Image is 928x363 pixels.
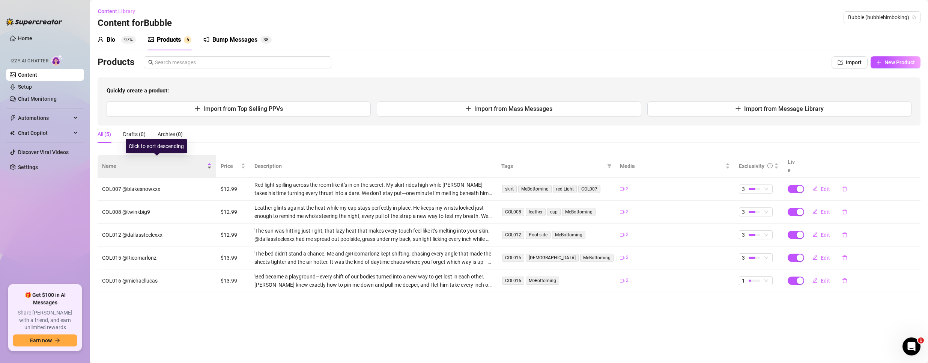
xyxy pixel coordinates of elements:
a: Settings [18,164,38,170]
div: Bump Messages [212,35,257,44]
span: delete [842,255,847,260]
span: edit [812,209,818,214]
span: 3 [742,231,745,239]
span: team [912,15,916,20]
span: Earn now [30,337,52,343]
span: notification [203,36,209,42]
span: leather [526,208,546,216]
span: video-camera [620,210,624,214]
span: Share [PERSON_NAME] with a friend, and earn unlimited rewards [13,309,77,331]
button: Earn nowarrow-right [13,334,77,346]
span: info-circle [767,163,773,168]
span: plus [465,106,471,112]
span: Pool side [526,231,550,239]
td: $13.99 [216,269,250,292]
span: MeBottoming [552,231,585,239]
span: plus [876,60,881,65]
div: Archive (0) [158,130,183,138]
span: 1 [742,277,745,285]
button: Import from Message Library [647,101,911,116]
button: delete [836,275,853,287]
span: Name [102,162,206,170]
span: video-camera [620,256,624,260]
a: Setup [18,84,32,90]
td: COL008 @twinkbig9 [98,201,216,224]
th: Name [98,155,216,178]
button: Edit [806,252,836,264]
div: 'The sun was hitting just right, that lazy heat that makes every touch feel like it’s melting int... [254,227,492,243]
div: Leather glints against the heat while my cap stays perfectly in place. He keeps my wrists locked ... [254,204,492,220]
div: Red light spilling across the room like it’s in on the secret. My skirt rides high while [PERSON_... [254,181,492,197]
span: thunderbolt [10,115,16,121]
span: 2 [626,208,629,215]
span: plus [194,106,200,112]
span: Chat Copilot [18,127,71,139]
span: arrow-right [55,338,60,343]
div: Bio [107,35,115,44]
th: Price [216,155,250,178]
button: delete [836,183,853,195]
span: delete [842,186,847,192]
div: 'Bed became a playground—every shift of our bodies turned into a new way to get lost in each othe... [254,272,492,289]
td: COL015 @Ricomarlonz [98,247,216,269]
span: Edit [821,278,830,284]
div: Click to sort descending [126,139,187,153]
td: $12.99 [216,224,250,247]
button: Content Library [98,5,141,17]
span: COL015 [502,254,524,262]
span: 🎁 Get $100 in AI Messages [13,292,77,306]
span: Media [620,162,723,170]
th: Description [250,155,497,178]
div: Exclusivity [739,162,764,170]
sup: 97% [121,36,136,44]
span: edit [812,278,818,283]
button: Import [832,56,868,68]
span: Edit [821,255,830,261]
div: Products [157,35,181,44]
td: $13.99 [216,247,250,269]
span: Edit [821,209,830,215]
button: Edit [806,206,836,218]
span: 2 [626,254,629,261]
span: delete [842,278,847,283]
span: cap [547,208,561,216]
button: delete [836,229,853,241]
span: plus [735,106,741,112]
span: 2 [626,231,629,238]
img: Chat Copilot [10,130,15,136]
span: Content Library [98,8,135,14]
span: 3 [742,208,745,216]
span: MeBottoming [562,208,596,216]
span: COL007 [578,185,600,193]
button: Edit [806,229,836,241]
th: Tags [497,155,615,178]
span: Izzy AI Chatter [11,57,48,65]
button: Import from Top Selling PPVs [107,101,371,116]
span: Edit [821,232,830,238]
button: Import from Mass Messages [377,101,641,116]
span: picture [148,36,154,42]
span: Import from Top Selling PPVs [203,105,283,112]
input: Search messages [155,58,327,67]
span: COL012 [502,231,524,239]
h3: Products [98,56,134,68]
span: Bubble (bubblehimboking) [848,12,916,23]
sup: 38 [260,36,272,44]
span: MeBottoming [526,277,559,285]
span: delete [842,232,847,237]
span: Tags [501,162,604,170]
button: delete [836,206,853,218]
span: COL008 [502,208,524,216]
div: Drafts (0) [123,130,146,138]
span: delete [842,209,847,215]
span: [DEMOGRAPHIC_DATA] [526,254,579,262]
iframe: Intercom live chat [902,337,920,355]
span: user [98,36,104,42]
h3: Content for Bubble [98,17,172,29]
span: filter [607,164,612,168]
span: Price [221,162,239,170]
span: 1 [918,337,924,343]
th: Live [783,155,802,178]
a: Chat Monitoring [18,96,57,102]
button: Edit [806,275,836,287]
